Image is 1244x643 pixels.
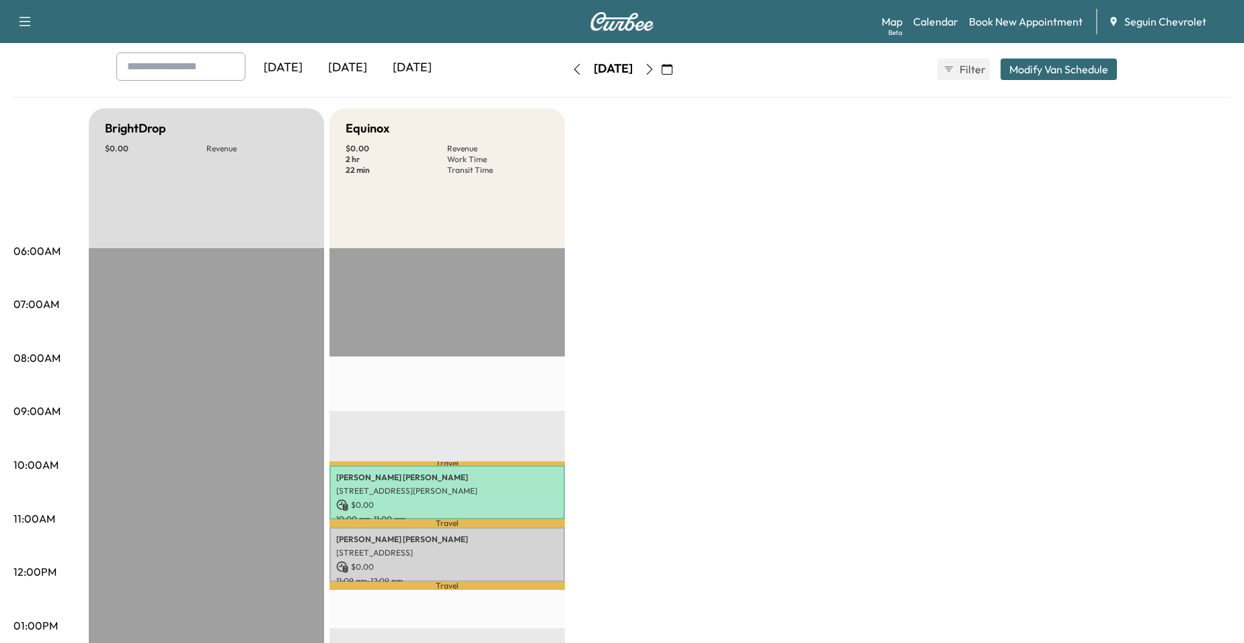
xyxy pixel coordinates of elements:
p: Travel [329,519,565,527]
div: [DATE] [380,52,444,83]
p: 10:00AM [13,457,59,473]
button: Modify Van Schedule [1001,59,1117,80]
p: 2 hr [346,154,447,165]
h5: Equinox [346,119,389,138]
p: [PERSON_NAME] [PERSON_NAME] [336,472,558,483]
p: $ 0.00 [105,143,206,154]
p: Revenue [206,143,308,154]
p: 22 min [346,165,447,176]
span: Seguin Chevrolet [1124,13,1206,30]
p: Transit Time [447,165,549,176]
p: [PERSON_NAME] [PERSON_NAME] [336,534,558,545]
p: 08:00AM [13,350,61,366]
p: 12:00PM [13,564,56,580]
div: [DATE] [315,52,380,83]
p: [STREET_ADDRESS][PERSON_NAME] [336,486,558,496]
p: $ 0.00 [336,499,558,511]
a: Calendar [913,13,958,30]
p: 10:00 am - 11:00 am [336,514,558,525]
p: Travel [329,582,565,590]
h5: BrightDrop [105,119,166,138]
p: [STREET_ADDRESS] [336,547,558,558]
p: $ 0.00 [336,561,558,573]
p: Revenue [447,143,549,154]
p: $ 0.00 [346,143,447,154]
p: Work Time [447,154,549,165]
p: 06:00AM [13,243,61,259]
img: Curbee Logo [590,12,654,31]
p: 11:00AM [13,510,55,527]
div: [DATE] [594,61,633,77]
p: Travel [329,461,565,465]
p: 11:09 am - 12:09 pm [336,576,558,587]
span: Filter [960,61,984,77]
div: Beta [888,28,902,38]
a: Book New Appointment [969,13,1083,30]
button: Filter [937,59,990,80]
p: 09:00AM [13,403,61,419]
p: 07:00AM [13,296,59,312]
p: 01:00PM [13,617,58,634]
a: MapBeta [882,13,902,30]
div: [DATE] [251,52,315,83]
